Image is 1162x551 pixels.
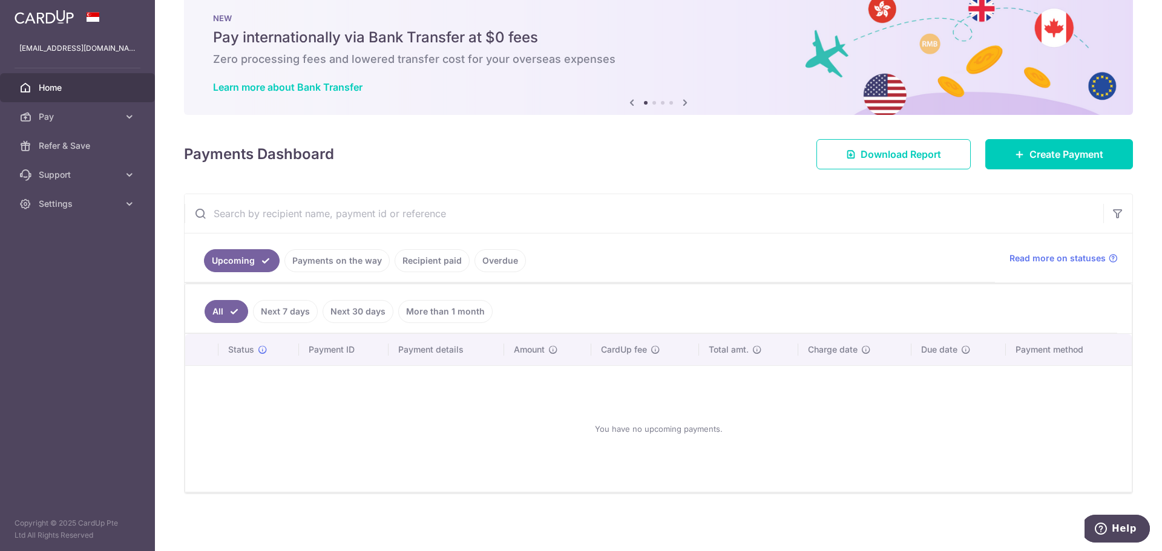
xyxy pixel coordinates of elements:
[323,300,393,323] a: Next 30 days
[19,42,136,54] p: [EMAIL_ADDRESS][DOMAIN_NAME]
[15,10,74,24] img: CardUp
[39,140,119,152] span: Refer & Save
[395,249,470,272] a: Recipient paid
[709,344,749,356] span: Total amt.
[514,344,545,356] span: Amount
[284,249,390,272] a: Payments on the way
[816,139,971,169] a: Download Report
[389,334,505,365] th: Payment details
[39,198,119,210] span: Settings
[474,249,526,272] a: Overdue
[601,344,647,356] span: CardUp fee
[921,344,957,356] span: Due date
[299,334,389,365] th: Payment ID
[27,8,52,19] span: Help
[253,300,318,323] a: Next 7 days
[39,82,119,94] span: Home
[1085,515,1150,545] iframe: Opens a widget where you can find more information
[213,81,363,93] a: Learn more about Bank Transfer
[185,194,1103,233] input: Search by recipient name, payment id or reference
[204,249,280,272] a: Upcoming
[205,300,248,323] a: All
[213,28,1104,47] h5: Pay internationally via Bank Transfer at $0 fees
[200,376,1117,482] div: You have no upcoming payments.
[228,344,254,356] span: Status
[39,111,119,123] span: Pay
[398,300,493,323] a: More than 1 month
[808,344,858,356] span: Charge date
[213,13,1104,23] p: NEW
[861,147,941,161] span: Download Report
[213,52,1104,67] h6: Zero processing fees and lowered transfer cost for your overseas expenses
[1006,334,1132,365] th: Payment method
[1009,252,1106,264] span: Read more on statuses
[985,139,1133,169] a: Create Payment
[39,169,119,181] span: Support
[184,143,334,165] h4: Payments Dashboard
[1009,252,1118,264] a: Read more on statuses
[1029,147,1103,161] span: Create Payment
